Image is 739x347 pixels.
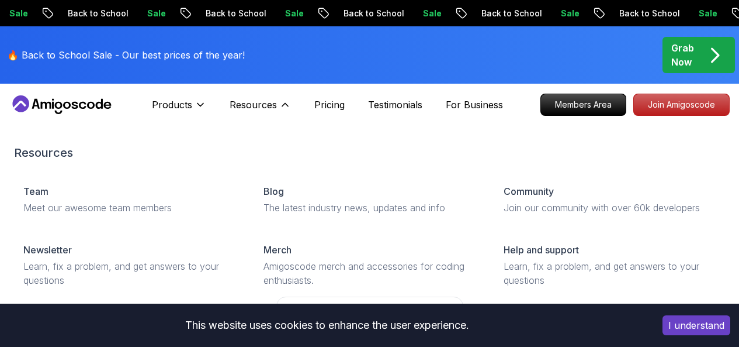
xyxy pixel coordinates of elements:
a: TeamMeet our awesome team members [14,175,245,224]
p: Sale [276,8,313,19]
p: Learn, fix a problem, and get answers to your questions [23,259,235,287]
p: Learn, fix a problem, and get answers to your questions [504,259,716,287]
p: The latest industry news, updates and info [263,201,476,215]
p: Back to School [334,8,414,19]
p: Back to School [196,8,276,19]
p: Help and support [504,243,579,257]
a: BlogThe latest industry news, updates and info [254,175,485,224]
button: Products [152,98,206,121]
a: Join Amigoscode [633,94,730,116]
p: Team [23,184,48,198]
div: This website uses cookies to enhance the user experience. [9,312,645,338]
a: Help and supportLearn, fix a problem, and get answers to your questions [494,233,725,297]
p: Blog [263,184,284,198]
p: Products [152,98,192,112]
p: Back to School [58,8,138,19]
h2: Resources [14,145,725,161]
p: Sale [689,8,727,19]
p: Merch [263,243,292,257]
p: Amigoscode merch and accessories for coding enthusiasts. [263,259,476,287]
button: Accept cookies [662,315,730,335]
a: Pricing [314,98,345,112]
p: Back to School [610,8,689,19]
p: Grab Now [671,41,694,69]
p: Back to School [472,8,551,19]
a: Members Area [540,94,626,116]
p: Sale [414,8,451,19]
p: Meet our awesome team members [23,201,235,215]
p: Join our community with over 60k developers [504,201,716,215]
p: Newsletter [23,243,72,257]
p: Sale [551,8,589,19]
a: For Business [446,98,503,112]
a: NewsletterLearn, fix a problem, and get answers to your questions [14,233,245,297]
p: Members Area [541,94,626,115]
p: 🔥 Back to School Sale - Our best prices of the year! [7,48,245,62]
p: Resources [230,98,277,112]
button: Resources [230,98,291,121]
a: Testimonials [368,98,422,112]
a: CommunityJoin our community with over 60k developers [494,175,725,224]
a: MerchAmigoscode merch and accessories for coding enthusiasts. [254,233,485,297]
p: Join Amigoscode [634,94,729,115]
p: Sale [138,8,175,19]
p: Community [504,184,554,198]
